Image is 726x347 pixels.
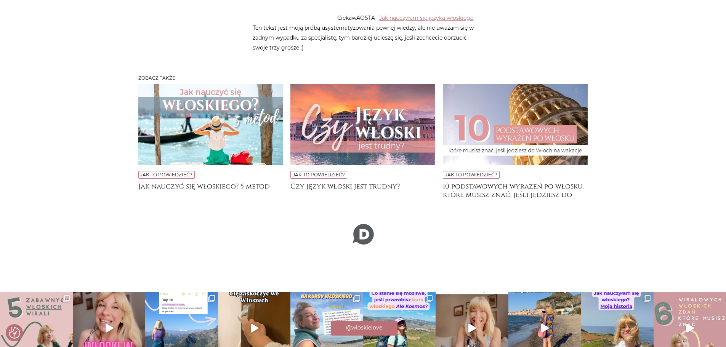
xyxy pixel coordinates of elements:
[106,324,113,333] svg: Play
[9,327,20,339] img: Revisit consent button
[443,182,588,198] a: 10 podstawowych wyrażeń po włosku, które musisz znać, jeśli jedziesz do [GEOGRAPHIC_DATA] na wakacje
[331,321,397,336] a: Instagram @wloskielove
[253,13,474,23] div: CiekawAOSTA –
[541,324,549,333] svg: Play
[290,182,435,198] a: Czy język włoski jest trudny?
[644,295,651,302] svg: Clone
[353,295,360,302] svg: Clone
[379,14,474,21] a: Jak nauczyłam się języka włoskiego
[63,295,70,302] svg: Clone
[138,75,588,81] h3: Zobacz także
[445,172,497,177] a: Jak to powiedzieć?
[293,172,345,177] a: Jak to powiedzieć?
[208,295,215,302] svg: Clone
[251,324,258,333] svg: Play
[138,182,283,198] a: Jak nauczyć się włoskiego? 5 metod
[253,23,474,53] div: Ten tekst jest moją próbą usystematyzowania pewnej wiedzy, ale nie uważam się w żadnym wypadku za...
[9,327,20,339] button: Preferencje co do zgód
[346,324,382,331] span: @wloskielove
[140,172,192,177] a: Jak to powiedzieć?
[426,295,433,302] svg: Clone
[468,324,476,333] svg: Play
